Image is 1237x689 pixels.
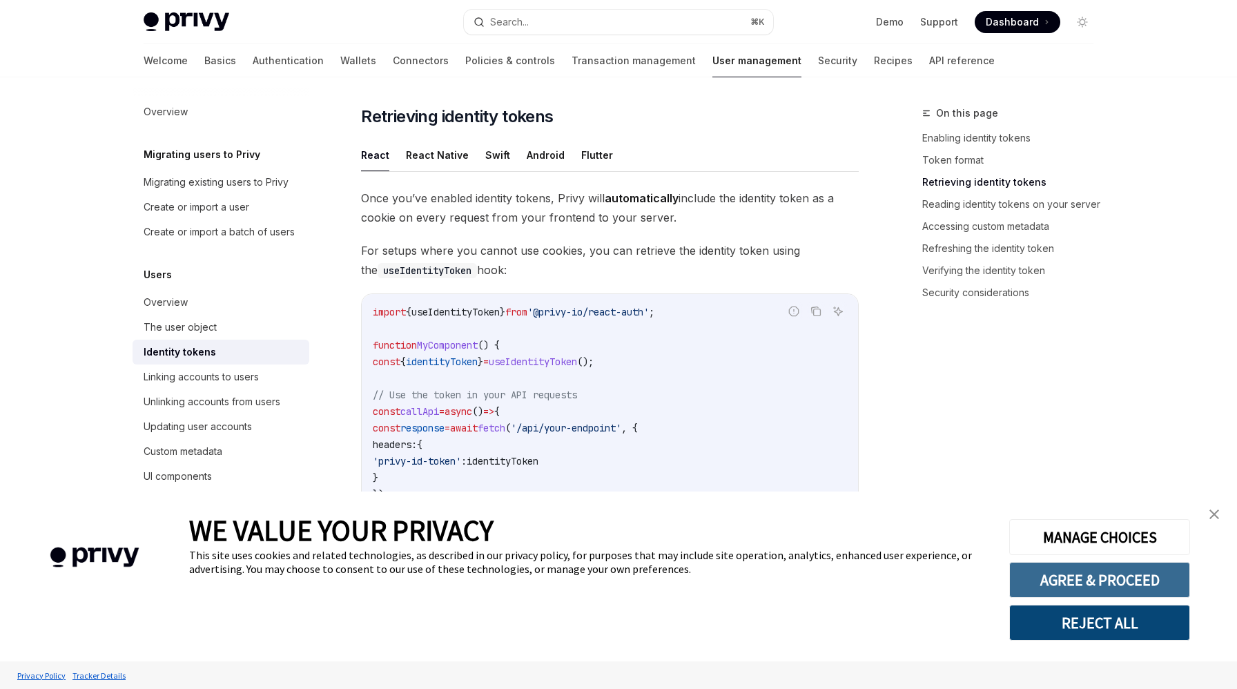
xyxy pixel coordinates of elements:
span: , { [621,422,638,434]
a: Wallets [340,44,376,77]
span: identityToken [406,356,478,368]
button: Android [527,139,565,171]
span: Dashboard [986,15,1039,29]
a: UI components [133,464,309,489]
div: Unlinking accounts from users [144,394,280,410]
strong: automatically [605,191,679,205]
span: { [417,438,422,451]
div: Custom metadata [144,443,222,460]
a: Create or import a user [133,195,309,220]
span: '/api/your-endpoint' [511,422,621,434]
span: : [461,455,467,467]
a: Overview [133,99,309,124]
div: Identity tokens [144,344,216,360]
span: = [445,422,450,434]
a: Support [920,15,958,29]
code: useIdentityToken [378,263,477,278]
a: Refreshing the identity token [922,237,1104,260]
span: async [445,405,472,418]
a: Token format [922,149,1104,171]
button: Swift [485,139,510,171]
span: } [478,356,483,368]
div: Search... [490,14,529,30]
a: Connectors [393,44,449,77]
button: AGREE & PROCEED [1009,562,1190,598]
a: API reference [929,44,995,77]
a: Linking accounts to users [133,365,309,389]
button: Ask AI [829,302,847,320]
h5: Migrating users to Privy [144,146,260,163]
h5: Users [144,266,172,283]
a: Recipes [874,44,913,77]
span: On this page [936,105,998,122]
div: The user object [144,319,217,336]
a: Verifying the identity token [922,260,1104,282]
span: { [400,356,406,368]
a: Authentication [253,44,324,77]
span: headers: [373,438,417,451]
a: close banner [1200,501,1228,528]
span: identityToken [467,455,538,467]
button: React Native [406,139,469,171]
a: Transaction management [572,44,696,77]
span: WE VALUE YOUR PRIVACY [189,512,494,548]
a: Welcome [144,44,188,77]
a: Unlinking accounts from users [133,389,309,414]
div: Migrating existing users to Privy [144,174,289,191]
a: Basics [204,44,236,77]
button: Search...⌘K [464,10,773,35]
div: Create or import a user [144,199,249,215]
a: Migrating existing users to Privy [133,170,309,195]
span: } [500,306,505,318]
span: await [450,422,478,434]
a: Identity tokens [133,340,309,365]
span: function [373,339,417,351]
span: Once you’ve enabled identity tokens, Privy will include the identity token as a cookie on every r... [361,188,859,227]
span: fetch [478,422,505,434]
span: useIdentityToken [411,306,500,318]
button: Flutter [581,139,613,171]
a: Security considerations [922,282,1104,304]
img: close banner [1209,510,1219,519]
div: UI components [144,468,212,485]
span: ( [505,422,511,434]
a: Security [818,44,857,77]
a: Demo [876,15,904,29]
img: light logo [144,12,229,32]
a: The user object [133,315,309,340]
span: () { [478,339,500,351]
span: { [494,405,500,418]
a: Retrieving identity tokens [922,171,1104,193]
button: REJECT ALL [1009,605,1190,641]
span: = [483,356,489,368]
span: ; [649,306,654,318]
span: Retrieving identity tokens [361,106,553,128]
a: Whitelabel [133,489,309,514]
a: Accessing custom metadata [922,215,1104,237]
span: const [373,422,400,434]
a: Tracker Details [69,663,129,688]
a: User management [712,44,801,77]
span: () [472,405,483,418]
button: Copy the contents from the code block [807,302,825,320]
span: '@privy-io/react-auth' [527,306,649,318]
span: import [373,306,406,318]
div: Updating user accounts [144,418,252,435]
span: { [406,306,411,318]
div: Linking accounts to users [144,369,259,385]
a: Dashboard [975,11,1060,33]
span: callApi [400,405,439,418]
img: company logo [21,527,168,588]
span: const [373,405,400,418]
a: Enabling identity tokens [922,127,1104,149]
span: MyComponent [417,339,478,351]
button: React [361,139,389,171]
span: => [483,405,494,418]
button: Toggle dark mode [1071,11,1093,33]
a: Privacy Policy [14,663,69,688]
span: = [439,405,445,418]
a: Updating user accounts [133,414,309,439]
span: For setups where you cannot use cookies, you can retrieve the identity token using the hook: [361,241,859,280]
span: from [505,306,527,318]
button: MANAGE CHOICES [1009,519,1190,555]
